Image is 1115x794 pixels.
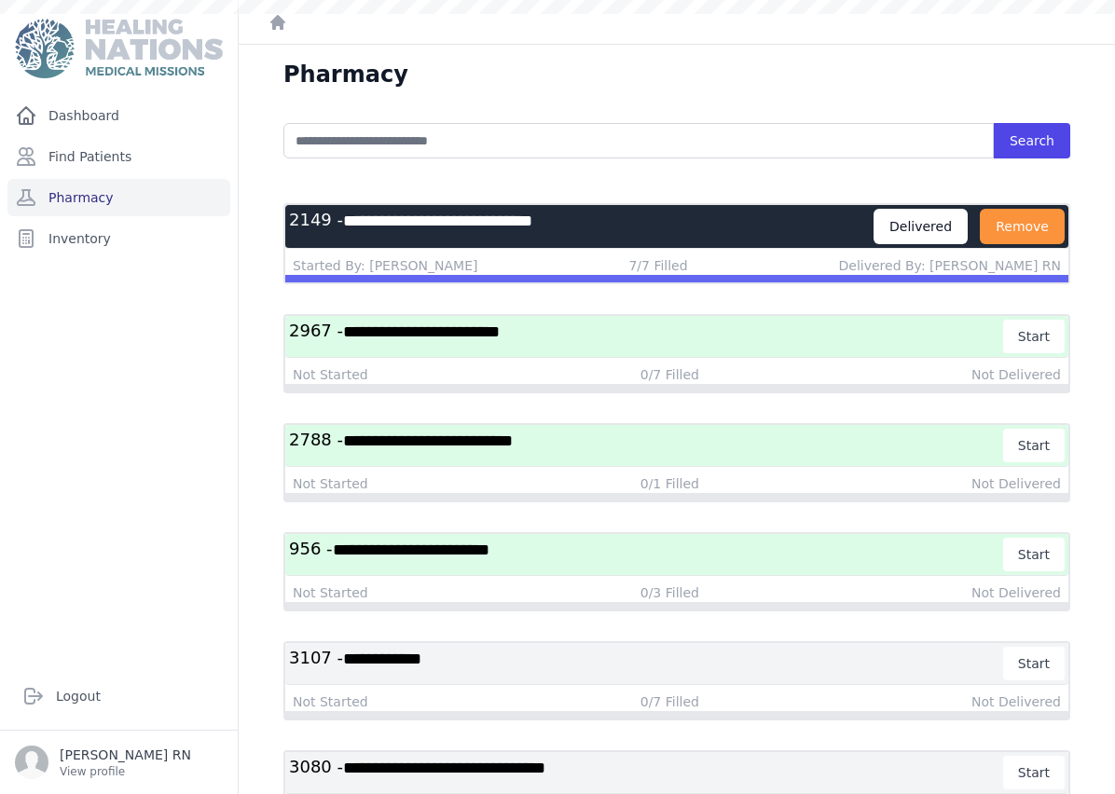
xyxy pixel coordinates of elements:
[289,209,874,244] h3: 2149 -
[1003,647,1065,680] button: Start
[980,209,1065,244] button: Remove
[994,123,1070,158] button: Search
[971,692,1061,711] div: Not Delivered
[60,746,191,764] p: [PERSON_NAME] RN
[289,538,1004,571] h3: 956 -
[7,138,230,175] a: Find Patients
[293,474,368,493] div: Not Started
[293,692,368,711] div: Not Started
[7,179,230,216] a: Pharmacy
[15,19,222,78] img: Medical Missions EMR
[971,474,1061,493] div: Not Delivered
[1003,320,1065,353] button: Start
[1003,429,1065,462] button: Start
[874,209,968,244] div: Delivered
[971,583,1061,602] div: Not Delivered
[7,220,230,257] a: Inventory
[289,429,1004,462] h3: 2788 -
[640,365,699,384] div: 0/7 Filled
[640,474,699,493] div: 0/1 Filled
[640,583,699,602] div: 0/3 Filled
[283,60,408,89] h1: Pharmacy
[15,678,223,715] a: Logout
[839,256,1061,275] div: Delivered By: [PERSON_NAME] RN
[293,583,368,602] div: Not Started
[1003,756,1065,789] button: Start
[289,647,1004,680] h3: 3107 -
[628,256,687,275] div: 7/7 Filled
[15,746,223,779] a: [PERSON_NAME] RN View profile
[640,692,699,711] div: 0/7 Filled
[1003,538,1065,571] button: Start
[293,365,368,384] div: Not Started
[971,365,1061,384] div: Not Delivered
[7,97,230,134] a: Dashboard
[60,764,191,779] p: View profile
[293,256,477,275] div: Started By: [PERSON_NAME]
[289,756,1004,789] h3: 3080 -
[289,320,1004,353] h3: 2967 -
